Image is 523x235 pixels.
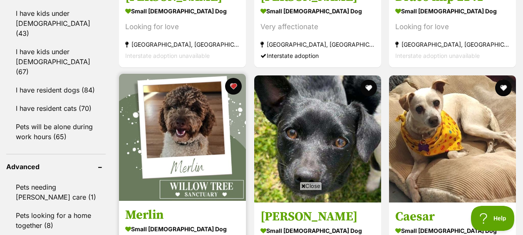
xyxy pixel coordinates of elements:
[125,21,240,32] div: Looking for love
[6,81,106,99] a: I have resident dogs (84)
[395,39,510,50] strong: [GEOGRAPHIC_DATA], [GEOGRAPHIC_DATA]
[6,43,106,80] a: I have kids under [DEMOGRAPHIC_DATA] (67)
[395,21,510,32] div: Looking for love
[6,118,106,145] a: Pets will be alone during work hours (65)
[6,100,106,117] a: I have resident cats (70)
[6,5,106,42] a: I have kids under [DEMOGRAPHIC_DATA] (43)
[395,5,510,17] strong: small [DEMOGRAPHIC_DATA] Dog
[395,52,480,59] span: Interstate adoption unavailable
[260,5,375,17] strong: small [DEMOGRAPHIC_DATA] Dog
[471,206,515,231] iframe: Help Scout Beacon - Open
[260,50,375,61] div: Interstate adoption
[389,75,516,202] img: Caesar - Jack Russell Terrier Dog
[125,52,210,59] span: Interstate adoption unavailable
[119,74,246,201] img: Merlin - Poodle Dog
[395,208,510,224] h3: Caesar
[6,207,106,234] a: Pets looking for a home together (8)
[6,178,106,206] a: Pets needing [PERSON_NAME] care (1)
[300,182,322,190] span: Close
[110,193,413,231] iframe: Advertisement
[226,78,242,95] button: favourite
[495,80,512,96] button: favourite
[125,39,240,50] strong: [GEOGRAPHIC_DATA], [GEOGRAPHIC_DATA]
[6,163,106,170] header: Advanced
[254,75,381,202] img: Toby - Jack Russell Terrier Dog
[125,5,240,17] strong: small [DEMOGRAPHIC_DATA] Dog
[360,80,377,96] button: favourite
[260,21,375,32] div: Very affectionate
[260,39,375,50] strong: [GEOGRAPHIC_DATA], [GEOGRAPHIC_DATA]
